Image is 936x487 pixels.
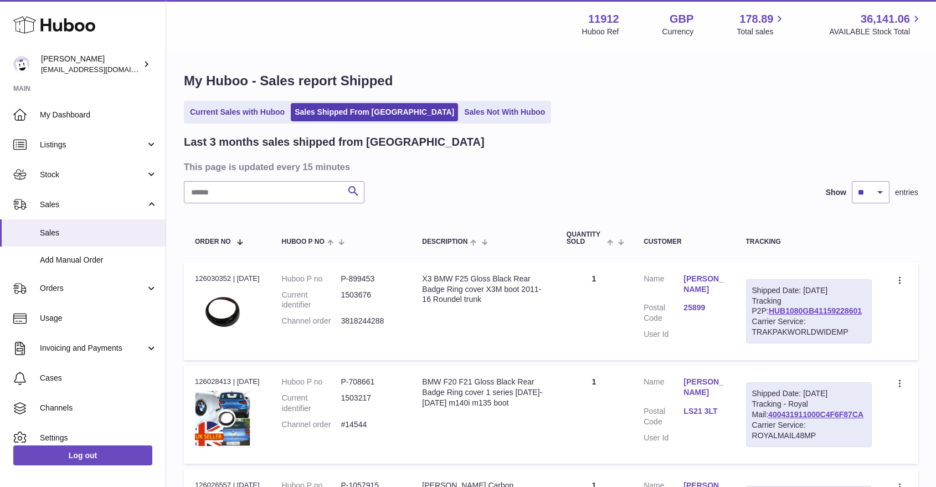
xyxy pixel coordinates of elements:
[683,303,723,313] a: 25899
[41,54,141,75] div: [PERSON_NAME]
[341,377,400,387] dd: P-708661
[282,419,341,430] dt: Channel order
[40,313,157,324] span: Usage
[341,419,400,430] dd: #14544
[556,366,632,463] td: 1
[644,377,683,401] dt: Name
[662,27,694,37] div: Currency
[644,238,723,245] div: Customer
[768,410,863,419] a: 400431911000C4F6F87CA
[195,377,260,387] div: 126028413 | [DATE]
[40,373,157,383] span: Cases
[752,388,866,399] div: Shipped Date: [DATE]
[195,287,250,337] img: $_57.JPG
[670,12,693,27] strong: GBP
[40,199,146,210] span: Sales
[195,391,250,446] img: $_12.JPG
[40,170,146,180] span: Stock
[40,433,157,443] span: Settings
[861,12,910,27] span: 36,141.06
[341,316,400,326] dd: 3818244288
[752,285,866,296] div: Shipped Date: [DATE]
[282,238,325,245] span: Huboo P no
[737,27,786,37] span: Total sales
[282,316,341,326] dt: Channel order
[644,406,683,427] dt: Postal Code
[644,433,683,443] dt: User Id
[282,274,341,284] dt: Huboo P no
[567,231,604,245] span: Quantity Sold
[683,406,723,417] a: LS21 3LT
[282,290,341,311] dt: Current identifier
[291,103,458,121] a: Sales Shipped From [GEOGRAPHIC_DATA]
[737,12,786,37] a: 178.89 Total sales
[195,274,260,284] div: 126030352 | [DATE]
[184,72,918,90] h1: My Huboo - Sales report Shipped
[752,316,866,337] div: Carrier Service: TRAKPAKWORLDWIDEMP
[746,382,872,447] div: Tracking - Royal Mail:
[40,403,157,413] span: Channels
[829,12,923,37] a: 36,141.06 AVAILABLE Stock Total
[769,306,862,315] a: HUB1080GB41159228601
[683,377,723,398] a: [PERSON_NAME]
[13,445,152,465] a: Log out
[752,420,866,441] div: Carrier Service: ROYALMAIL48MP
[186,103,289,121] a: Current Sales with Huboo
[195,238,231,245] span: Order No
[282,393,341,414] dt: Current identifier
[422,274,544,305] div: X3 BMW F25 Gloss Black Rear Badge Ring cover X3M boot 2011-16 Roundel trunk
[644,303,683,324] dt: Postal Code
[588,12,619,27] strong: 11912
[13,56,30,73] img: info@carbonmyride.com
[341,290,400,311] dd: 1503676
[746,238,872,245] div: Tracking
[460,103,549,121] a: Sales Not With Huboo
[683,274,723,295] a: [PERSON_NAME]
[829,27,923,37] span: AVAILABLE Stock Total
[895,187,918,198] span: entries
[582,27,619,37] div: Huboo Ref
[644,329,683,340] dt: User Id
[644,274,683,298] dt: Name
[40,110,157,120] span: My Dashboard
[556,263,632,360] td: 1
[422,238,467,245] span: Description
[422,377,544,408] div: BMW F20 F21 Gloss Black Rear Badge Ring cover 1 series [DATE]-[DATE] m140i m135 boot
[40,283,146,294] span: Orders
[40,140,146,150] span: Listings
[826,187,846,198] label: Show
[40,255,157,265] span: Add Manual Order
[41,65,163,74] span: [EMAIL_ADDRESS][DOMAIN_NAME]
[40,228,157,238] span: Sales
[739,12,773,27] span: 178.89
[40,343,146,353] span: Invoicing and Payments
[184,161,916,173] h3: This page is updated every 15 minutes
[341,274,400,284] dd: P-899453
[746,279,872,344] div: Tracking P2P:
[184,135,485,150] h2: Last 3 months sales shipped from [GEOGRAPHIC_DATA]
[341,393,400,414] dd: 1503217
[282,377,341,387] dt: Huboo P no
